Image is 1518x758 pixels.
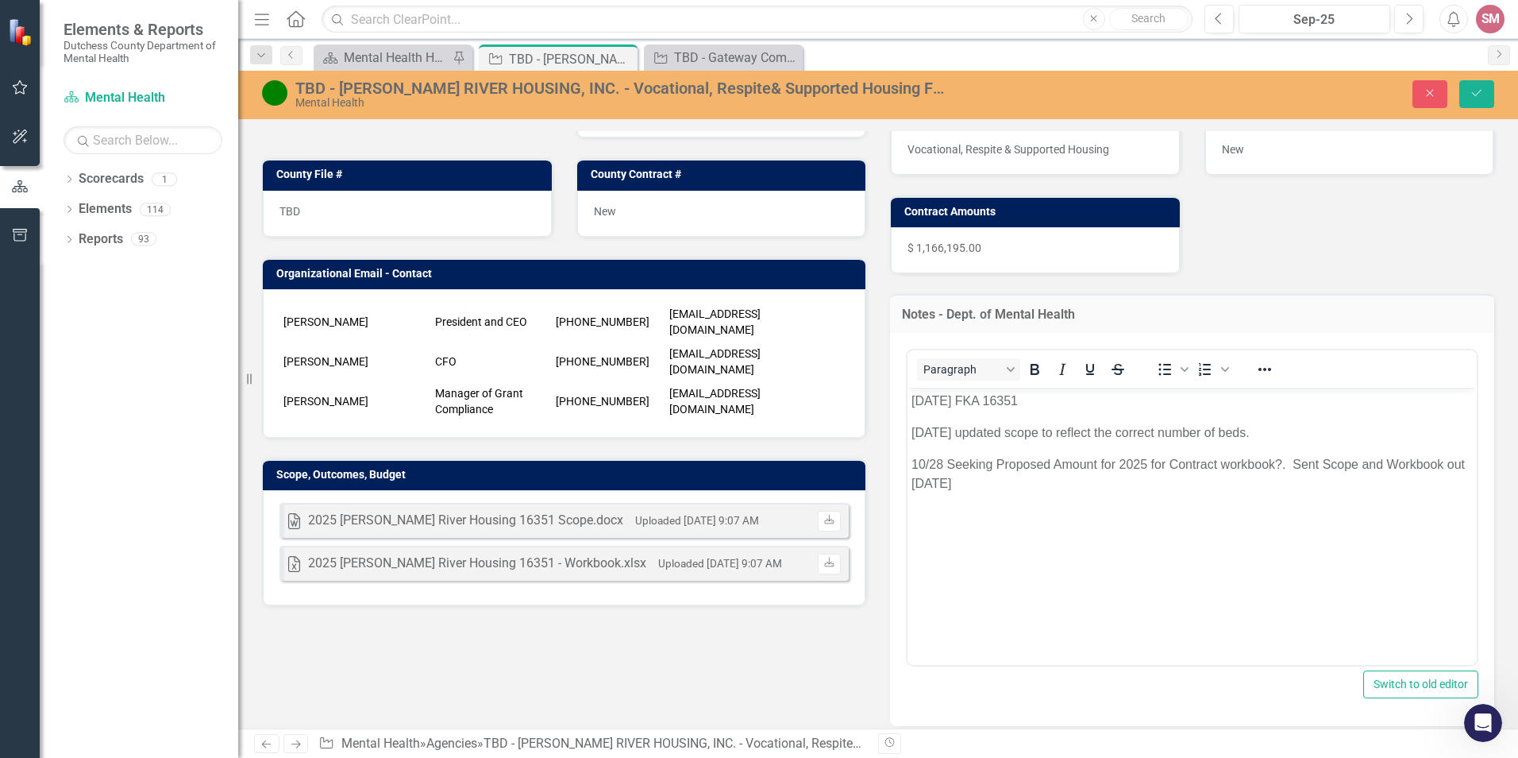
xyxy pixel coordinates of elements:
[1476,5,1505,33] button: SM
[1192,358,1231,381] div: Numbered list
[33,400,266,416] div: ClearPoint Advanced Training
[1104,358,1131,381] button: Strikethrough
[902,307,1482,322] h3: Notes - Dept. of Mental Health
[308,555,646,573] div: 2025 [PERSON_NAME] River Housing 16351 - Workbook.xlsx
[509,49,634,69] div: TBD - [PERSON_NAME] RIVER HOUSING, INC. - Vocational, Respite& Supported Housing FKA 16351
[318,735,866,753] div: » »
[1049,358,1076,381] button: Italic
[279,302,431,342] td: [PERSON_NAME]
[1077,358,1104,381] button: Underline
[23,309,295,341] button: Search for help
[216,25,248,57] div: Profile image for Jack
[276,268,857,280] h3: Organizational Email - Contact
[431,381,552,421] td: Manager of Grant Compliance
[23,347,295,393] div: Getting Started Guide - Element Detail Pages
[1109,8,1189,30] button: Search
[238,496,318,559] button: Help
[23,393,295,423] div: ClearPoint Advanced Training
[21,536,57,547] span: Home
[140,203,171,216] div: 114
[79,170,144,188] a: Scorecards
[79,230,123,249] a: Reports
[923,363,1001,376] span: Paragraph
[1363,671,1478,698] button: Switch to old editor
[159,496,238,559] button: News
[79,200,132,219] a: Elements
[552,342,665,381] td: [PHONE_NUMBER]
[665,302,831,342] td: [EMAIL_ADDRESS][DOMAIN_NAME]
[1251,358,1278,381] button: Reveal or hide additional toolbar items
[907,141,1163,157] p: Vocational, Respite & Supported Housing
[674,48,799,68] div: TBD - Gateway Community Industries - Vocational Housing FKA 16002
[1131,12,1165,25] span: Search
[186,25,218,57] img: Profile image for Jeff
[32,113,286,140] p: Hi [PERSON_NAME]
[64,20,222,39] span: Elements & Reports
[1021,358,1048,381] button: Bold
[152,172,177,186] div: 1
[1239,5,1390,33] button: Sep-25
[276,168,544,180] h3: County File #
[665,342,831,381] td: [EMAIL_ADDRESS][DOMAIN_NAME]
[665,381,831,421] td: [EMAIL_ADDRESS][DOMAIN_NAME]
[33,429,266,446] div: Automation & Integration - Data Loader
[32,33,154,53] img: logo
[23,452,295,481] div: ClearPoint Updater Training
[131,233,156,246] div: 93
[648,48,799,68] a: TBD - Gateway Community Industries - Vocational Housing FKA 16002
[484,736,1037,751] div: TBD - [PERSON_NAME] RIVER HOUSING, INC. - Vocational, Respite& Supported Housing FKA 16351
[322,6,1192,33] input: Search ClearPoint...
[279,381,431,421] td: [PERSON_NAME]
[64,89,222,107] a: Mental Health
[635,514,759,527] small: Uploaded [DATE] 9:07 AM
[318,48,449,68] a: Mental Health Home Page
[431,302,552,342] td: President and CEO
[79,496,159,559] button: Messages
[1464,704,1502,742] iframe: Intercom live chat
[658,557,782,570] small: Uploaded [DATE] 9:07 AM
[33,458,266,475] div: ClearPoint Updater Training
[552,381,665,421] td: [PHONE_NUMBER]
[33,317,129,334] span: Search for help
[92,536,147,547] span: Messages
[904,206,1172,218] h3: Contract Amounts
[426,736,477,751] a: Agencies
[279,205,300,218] span: TBD
[295,97,953,109] div: Mental Health
[8,18,36,46] img: ClearPoint Strategy
[341,736,420,751] a: Mental Health
[32,140,286,167] p: How can we help?
[431,342,552,381] td: CFO
[64,39,222,65] small: Dutchess County Department of Mental Health
[295,79,953,97] div: TBD - [PERSON_NAME] RIVER HOUSING, INC. - Vocational, Respite& Supported Housing FKA 16351
[308,512,623,530] div: 2025 [PERSON_NAME] River Housing 16351 Scope.docx
[23,423,295,452] div: Automation & Integration - Data Loader
[64,126,222,154] input: Search Below...
[594,205,616,218] span: New
[344,48,449,68] div: Mental Health Home Page
[273,25,302,54] div: Close
[279,342,431,381] td: [PERSON_NAME]
[276,469,857,481] h3: Scope, Outcomes, Budget
[1244,10,1385,29] div: Sep-25
[1222,143,1244,156] span: New
[907,242,981,254] span: $ 1,166,195.00
[917,358,1020,381] button: Block Paragraph
[262,80,287,106] img: Active
[552,302,665,342] td: [PHONE_NUMBER]
[183,536,214,547] span: News
[907,388,1477,665] iframe: Rich Text Area
[591,168,858,180] h3: County Contract #
[1151,358,1191,381] div: Bullet list
[33,354,266,387] div: Getting Started Guide - Element Detail Pages
[265,536,291,547] span: Help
